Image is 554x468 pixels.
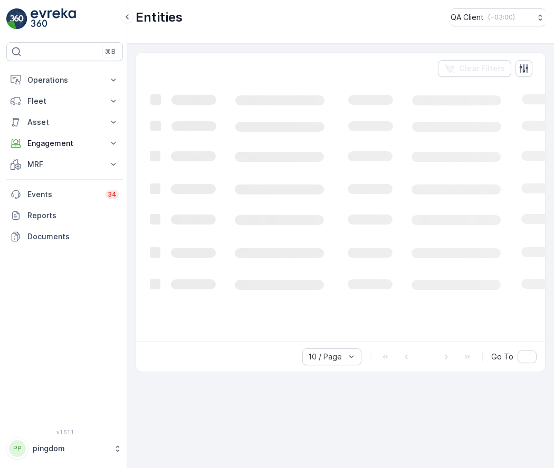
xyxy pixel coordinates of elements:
a: Reports [6,205,123,226]
p: Documents [27,231,119,242]
p: Entities [136,9,183,26]
p: Clear Filters [459,63,505,74]
p: 34 [108,190,117,199]
p: Engagement [27,138,102,149]
button: Clear Filters [438,60,511,77]
p: Events [27,189,99,200]
a: Events34 [6,184,123,205]
button: MRF [6,154,123,175]
button: Operations [6,70,123,91]
p: Asset [27,117,102,128]
p: Fleet [27,96,102,106]
img: logo [6,8,27,30]
div: PP [9,440,26,457]
a: Documents [6,226,123,247]
p: Reports [27,210,119,221]
span: v 1.51.1 [6,429,123,435]
span: Go To [491,352,513,362]
button: Asset [6,112,123,133]
img: logo_light-DOdMpM7g.png [31,8,76,30]
button: PPpingdom [6,437,123,460]
p: MRF [27,159,102,170]
button: QA Client(+03:00) [451,8,546,26]
button: Engagement [6,133,123,154]
p: QA Client [451,12,484,23]
p: ⌘B [105,47,116,56]
p: ( +03:00 ) [488,13,515,22]
p: pingdom [33,443,108,454]
p: Operations [27,75,102,85]
button: Fleet [6,91,123,112]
